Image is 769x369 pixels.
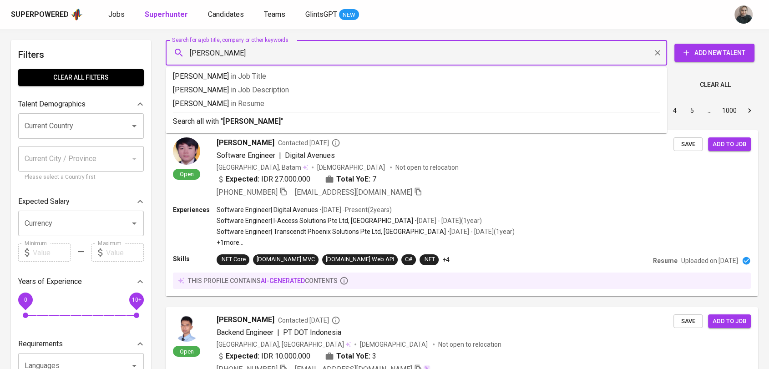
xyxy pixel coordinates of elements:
[217,340,351,349] div: [GEOGRAPHIC_DATA], [GEOGRAPHIC_DATA]
[438,340,501,349] p: Not open to relocation
[208,9,246,20] a: Candidates
[336,351,370,362] b: Total YoE:
[173,254,217,263] p: Skills
[132,297,141,303] span: 10+
[166,130,758,296] a: Open[PERSON_NAME]Contacted [DATE]Software Engineer|Digital Avenues[GEOGRAPHIC_DATA], Batam[DEMOGR...
[713,316,746,327] span: Add to job
[231,86,289,94] span: in Job Description
[217,163,308,172] div: [GEOGRAPHIC_DATA], Batam
[217,216,413,225] p: Software Engineer | I-Access Solutions Pte Ltd, [GEOGRAPHIC_DATA]
[145,10,188,19] b: Superhunter
[11,8,83,21] a: Superpoweredapp logo
[108,10,125,19] span: Jobs
[257,255,315,264] div: [DOMAIN_NAME] MVC
[277,327,279,338] span: |
[18,273,144,291] div: Years of Experience
[173,205,217,214] p: Experiences
[173,71,660,82] p: [PERSON_NAME]
[283,328,341,337] span: PT DOT Indonesia
[33,243,71,262] input: Value
[223,117,281,126] b: [PERSON_NAME]
[18,339,63,349] p: Requirements
[708,314,751,329] button: Add to job
[217,174,310,185] div: IDR 27.000.000
[372,351,376,362] span: 3
[331,316,340,325] svg: By Batam recruiter
[668,103,682,118] button: Go to page 4
[326,255,394,264] div: [DOMAIN_NAME] Web API
[173,137,200,165] img: ef837fdd01022966858f28fcf664b954.jpg
[405,255,412,264] div: C#
[678,139,698,150] span: Save
[217,238,515,247] p: +1 more ...
[360,340,429,349] span: [DEMOGRAPHIC_DATA]
[681,256,738,265] p: Uploaded on [DATE]
[742,103,757,118] button: Go to next page
[217,188,278,197] span: [PHONE_NUMBER]
[173,116,660,127] p: Search all with " "
[25,72,137,83] span: Clear All filters
[285,151,335,160] span: Digital Avenues
[336,174,370,185] b: Total YoE:
[734,5,753,24] img: rani.kulsum@glints.com
[295,188,412,197] span: [EMAIL_ADDRESS][DOMAIN_NAME]
[713,139,746,150] span: Add to job
[108,9,126,20] a: Jobs
[673,314,703,329] button: Save
[220,255,246,264] div: .NET Core
[173,314,200,342] img: 12473371b7a245d54cd7dd578fc5161f.jpg
[279,150,281,161] span: |
[278,138,340,147] span: Contacted [DATE]
[18,335,144,353] div: Requirements
[18,196,70,207] p: Expected Salary
[18,192,144,211] div: Expected Salary
[696,76,734,93] button: Clear All
[11,10,69,20] div: Superpowered
[317,163,386,172] span: [DEMOGRAPHIC_DATA]
[18,69,144,86] button: Clear All filters
[702,106,717,115] div: …
[719,103,739,118] button: Go to page 1000
[217,328,273,337] span: Backend Engineer
[217,314,274,325] span: [PERSON_NAME]
[71,8,83,21] img: app logo
[18,95,144,113] div: Talent Demographics
[318,205,392,214] p: • [DATE] - Present ( 2 years )
[423,255,435,264] div: .NET
[674,44,754,62] button: Add New Talent
[372,174,376,185] span: 7
[24,297,27,303] span: 0
[305,10,337,19] span: GlintsGPT
[413,216,482,225] p: • [DATE] - [DATE] ( 1 year )
[173,98,660,109] p: [PERSON_NAME]
[226,351,259,362] b: Expected:
[446,227,515,236] p: • [DATE] - [DATE] ( 1 year )
[176,170,197,178] span: Open
[682,47,747,59] span: Add New Talent
[278,316,340,325] span: Contacted [DATE]
[128,120,141,132] button: Open
[145,9,190,20] a: Superhunter
[261,277,305,284] span: AI-generated
[597,103,758,118] nav: pagination navigation
[442,255,450,264] p: +4
[217,351,310,362] div: IDR 10.000.000
[217,227,446,236] p: Software Engineer | Transcendt Phoenix Solutions Pte Ltd, [GEOGRAPHIC_DATA]
[395,163,459,172] p: Not open to relocation
[128,217,141,230] button: Open
[264,9,287,20] a: Teams
[685,103,699,118] button: Go to page 5
[106,243,144,262] input: Value
[188,276,338,285] p: this profile contains contents
[226,174,259,185] b: Expected:
[231,99,264,108] span: in Resume
[18,99,86,110] p: Talent Demographics
[18,276,82,287] p: Years of Experience
[708,137,751,152] button: Add to job
[305,9,359,20] a: GlintsGPT NEW
[331,138,340,147] svg: By Batam recruiter
[176,348,197,355] span: Open
[173,85,660,96] p: [PERSON_NAME]
[264,10,285,19] span: Teams
[653,256,678,265] p: Resume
